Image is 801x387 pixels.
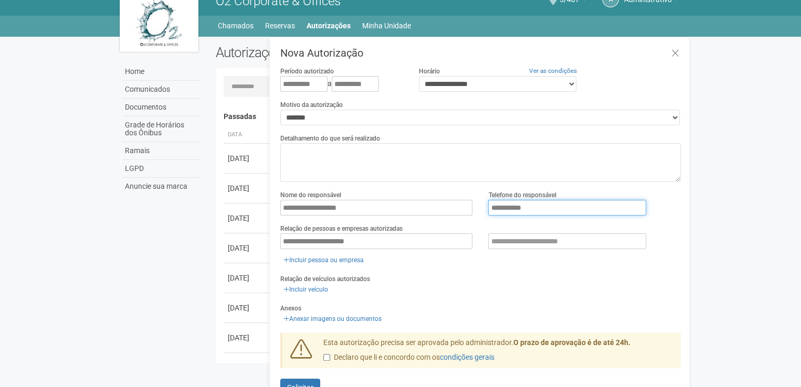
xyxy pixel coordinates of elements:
[280,224,403,233] label: Relação de pessoas e empresas autorizadas
[280,48,681,58] h3: Nova Autorização
[307,18,351,33] a: Autorizações
[228,303,267,313] div: [DATE]
[280,76,403,92] div: a
[323,354,330,361] input: Declaro que li e concordo com oscondições gerais
[228,213,267,223] div: [DATE]
[440,353,494,361] a: condições gerais
[218,18,254,33] a: Chamados
[224,126,271,144] th: Data
[122,160,200,178] a: LGPD
[122,116,200,142] a: Grade de Horários dos Ônibus
[216,45,440,60] h2: Autorizações
[529,67,577,74] a: Ver as condições
[122,63,200,81] a: Home
[323,352,494,363] label: Declaro que li e concordo com os
[265,18,295,33] a: Reservas
[228,243,267,253] div: [DATE]
[228,183,267,193] div: [DATE]
[280,304,301,313] label: Anexos
[280,134,380,143] label: Detalhamento do que será realizado
[315,338,681,368] div: Esta autorização precisa ser aprovada pelo administrador.
[228,153,267,164] div: [DATE]
[362,18,411,33] a: Minha Unidade
[280,190,341,200] label: Nome do responsável
[122,99,200,116] a: Documentos
[280,274,370,284] label: Relação de veículos autorizados
[122,142,200,160] a: Ramais
[224,113,673,121] h4: Passadas
[228,273,267,283] div: [DATE]
[280,284,331,295] a: Incluir veículo
[280,254,367,266] a: Incluir pessoa ou empresa
[280,100,343,110] label: Motivo da autorização
[280,313,385,325] a: Anexar imagens ou documentos
[488,190,556,200] label: Telefone do responsável
[122,178,200,195] a: Anuncie sua marca
[280,67,334,76] label: Período autorizado
[419,67,440,76] label: Horário
[122,81,200,99] a: Comunicados
[513,338,630,347] strong: O prazo de aprovação é de até 24h.
[228,332,267,343] div: [DATE]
